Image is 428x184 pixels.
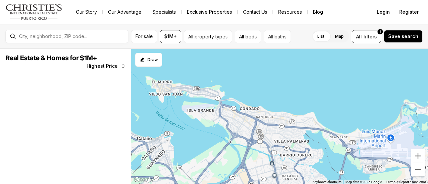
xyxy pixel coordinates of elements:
button: $1M+ [160,30,181,43]
label: Map [330,30,349,42]
a: Exclusive Properties [182,7,237,17]
span: Highest Price [87,63,118,69]
button: Highest Price [83,59,130,73]
span: Register [399,9,419,15]
span: Save search [388,34,418,39]
label: List [312,30,330,42]
span: For sale [135,34,153,39]
button: Save search [384,30,423,43]
a: Specialists [147,7,181,17]
span: $1M+ [164,34,177,39]
a: Our Story [71,7,102,17]
button: All baths [264,30,291,43]
span: filters [363,33,377,40]
button: Register [395,5,423,19]
button: For sale [131,30,157,43]
a: Resources [273,7,307,17]
span: Real Estate & Homes for $1M+ [5,55,97,61]
button: Start drawing [135,53,162,67]
span: 1 [380,29,381,34]
img: logo [5,4,63,20]
a: Blog [308,7,328,17]
span: All [356,33,362,40]
button: Allfilters1 [352,30,381,43]
button: Contact Us [238,7,273,17]
span: Login [377,9,390,15]
a: Our Advantage [103,7,147,17]
button: All beds [235,30,261,43]
button: Login [373,5,394,19]
button: All property types [184,30,232,43]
